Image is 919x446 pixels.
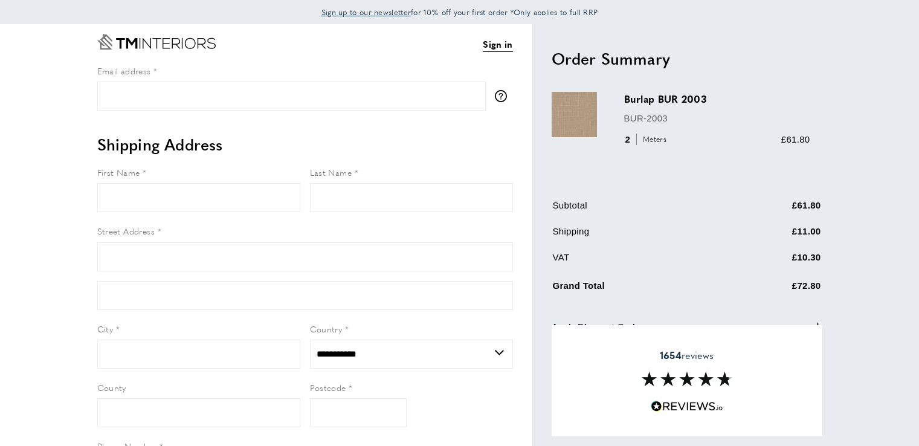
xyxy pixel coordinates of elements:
span: for 10% off your first order *Only applies to full RRP [321,7,598,18]
span: Postcode [310,381,346,393]
td: Shipping [553,224,725,248]
td: Subtotal [553,198,725,222]
td: £10.30 [726,250,821,274]
td: £11.00 [726,224,821,248]
img: Reviews section [642,372,732,386]
td: £72.80 [726,276,821,302]
span: County [97,381,126,393]
h2: Shipping Address [97,134,513,155]
span: First Name [97,166,140,178]
strong: 1654 [660,348,682,362]
span: Apply Discount Code [552,320,640,334]
a: Sign up to our newsletter [321,6,411,18]
span: Country [310,323,343,335]
td: VAT [553,250,725,274]
a: Sign in [483,37,512,52]
span: City [97,323,114,335]
span: Email address [97,65,151,77]
h2: Order Summary [552,48,822,69]
td: £61.80 [726,198,821,222]
img: Reviews.io 5 stars [651,401,723,412]
a: Go to Home page [97,34,216,50]
button: More information [495,90,513,102]
td: Grand Total [553,276,725,302]
span: Meters [636,134,669,145]
h3: Burlap BUR 2003 [624,92,810,106]
span: Last Name [310,166,352,178]
span: £61.80 [781,134,810,144]
span: Sign up to our newsletter [321,7,411,18]
div: 2 [624,132,671,147]
p: BUR-2003 [624,111,810,126]
img: Burlap BUR 2003 [552,92,597,137]
span: reviews [660,349,714,361]
span: Street Address [97,225,155,237]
